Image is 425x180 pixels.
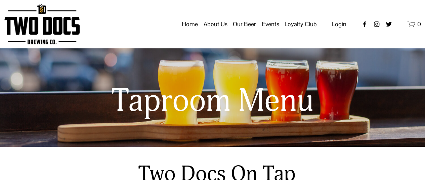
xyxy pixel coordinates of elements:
[373,21,380,28] a: instagram-unauth
[56,83,369,119] h1: Taproom Menu
[233,18,256,30] span: Our Beer
[285,18,317,30] span: Loyalty Club
[262,18,279,31] a: folder dropdown
[182,18,198,31] a: Home
[332,18,346,30] a: Login
[204,18,227,30] span: About Us
[407,20,421,28] a: 0 items in cart
[332,20,346,28] span: Login
[4,4,80,44] img: Two Docs Brewing Co.
[262,18,279,30] span: Events
[417,20,421,28] span: 0
[233,18,256,31] a: folder dropdown
[361,21,368,28] a: Facebook
[385,21,392,28] a: twitter-unauth
[204,18,227,31] a: folder dropdown
[285,18,317,31] a: folder dropdown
